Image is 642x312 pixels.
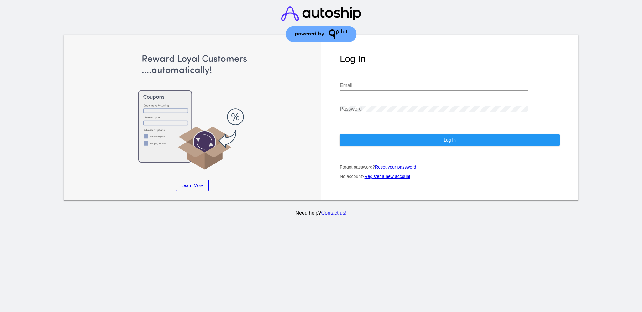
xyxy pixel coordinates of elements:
a: Reset your password [375,164,416,169]
a: Contact us! [321,210,346,216]
a: Register a new account [365,174,410,179]
p: No account? [340,174,560,179]
span: Log In [444,138,456,143]
p: Need help? [62,210,580,216]
input: Email [340,83,528,88]
span: Learn More [181,183,204,188]
button: Log In [340,134,560,146]
p: Forgot password? [340,164,560,169]
a: Learn More [176,180,209,191]
img: Apply Coupons Automatically to Scheduled Orders with QPilot [82,54,302,171]
h1: Log In [340,54,560,64]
